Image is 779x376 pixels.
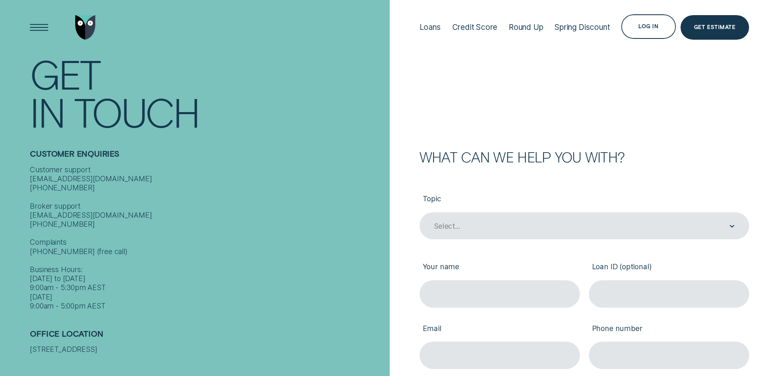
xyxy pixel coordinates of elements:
div: Loans [420,23,441,32]
div: In [30,92,64,131]
label: Your name [420,255,580,280]
label: Topic [420,187,749,212]
div: Select... [434,222,460,231]
img: Wisr [75,15,96,40]
button: Log in [621,14,676,39]
h2: Customer Enquiries [30,149,385,165]
div: Credit Score [452,23,498,32]
h2: Office Location [30,329,385,345]
label: Loan ID (optional) [589,255,749,280]
h1: Get In Touch [30,54,385,131]
a: Get Estimate [680,15,749,40]
div: Round Up [509,23,543,32]
div: Get [30,54,100,92]
button: Open Menu [27,15,52,40]
div: [STREET_ADDRESS] [30,345,385,354]
label: Phone number [589,317,749,342]
label: Email [420,317,580,342]
div: Touch [74,92,199,131]
div: Customer support [EMAIL_ADDRESS][DOMAIN_NAME] [PHONE_NUMBER] Broker support [EMAIL_ADDRESS][DOMAI... [30,165,385,311]
h2: What can we help you with? [420,150,749,164]
div: Spring Discount [555,23,610,32]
